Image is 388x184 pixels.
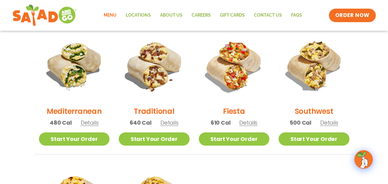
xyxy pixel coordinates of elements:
[199,132,270,146] a: Start Your Order
[187,8,215,22] a: Careers
[47,106,102,117] h2: Mediterranean
[239,119,257,126] span: Details
[81,119,99,126] span: Details
[294,106,333,117] h2: Southwest
[290,118,311,127] span: 500 Cal
[119,132,190,146] a: Start Your Order
[99,8,306,22] nav: Menu
[134,106,174,117] h2: Traditional
[223,106,245,117] h2: Fiesta
[39,132,110,146] a: Start Your Order
[249,8,286,22] a: Contact Us
[130,118,152,127] span: 640 Cal
[355,151,372,168] img: wpChatIcon
[121,8,155,22] a: Locations
[12,3,77,28] img: new-SAG-logo-768×292
[50,118,72,127] span: 480 Cal
[320,119,338,126] span: Details
[215,8,249,22] a: GIFT CARDS
[335,12,369,19] span: ORDER NOW
[155,8,187,22] a: About Us
[99,8,121,22] a: Menu
[211,118,231,127] span: 610 Cal
[119,30,190,101] img: Product photo for Traditional
[279,30,349,101] img: Product photo for Southwest
[160,119,179,126] span: Details
[39,30,110,101] img: Product photo for Mediterranean Breakfast Burrito
[286,8,306,22] a: FAQs
[279,132,349,146] a: Start Your Order
[329,9,375,22] a: ORDER NOW
[199,30,270,101] img: Product photo for Fiesta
